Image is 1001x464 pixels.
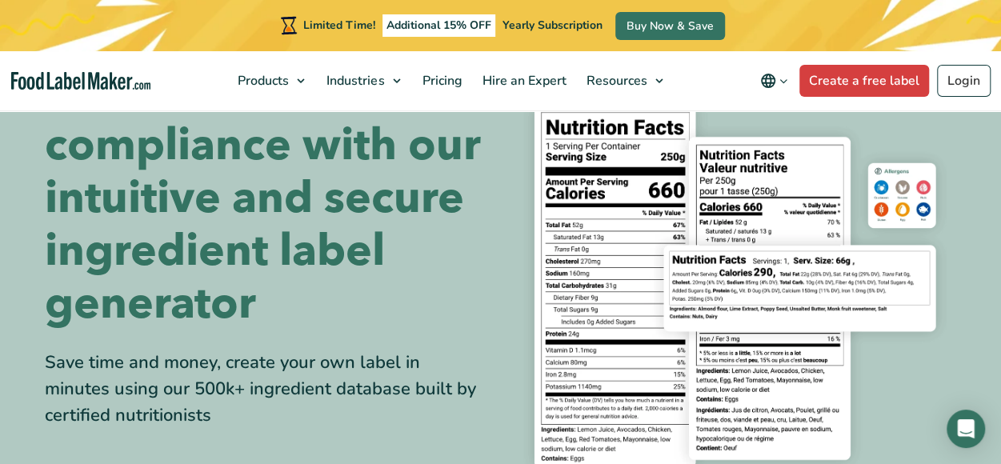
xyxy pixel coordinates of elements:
h1: Streamline compliance with our intuitive and secure ingredient label generator [45,66,489,330]
span: Additional 15% OFF [382,14,495,37]
div: Save time and money, create your own label in minutes using our 500k+ ingredient database built b... [45,350,489,429]
a: Login [937,65,991,97]
a: Resources [576,51,671,110]
a: Pricing [412,51,468,110]
a: Hire an Expert [472,51,572,110]
span: Yearly Subscription [503,18,603,33]
div: Open Intercom Messenger [947,410,985,448]
span: Products [233,72,290,90]
span: Hire an Expert [477,72,567,90]
span: Resources [581,72,648,90]
button: Change language [749,65,799,97]
a: Create a free label [799,65,929,97]
a: Food Label Maker homepage [11,72,151,90]
span: Pricing [417,72,463,90]
a: Buy Now & Save [615,12,725,40]
span: Limited Time! [303,18,375,33]
span: Industries [322,72,386,90]
a: Industries [317,51,408,110]
a: Products [228,51,313,110]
